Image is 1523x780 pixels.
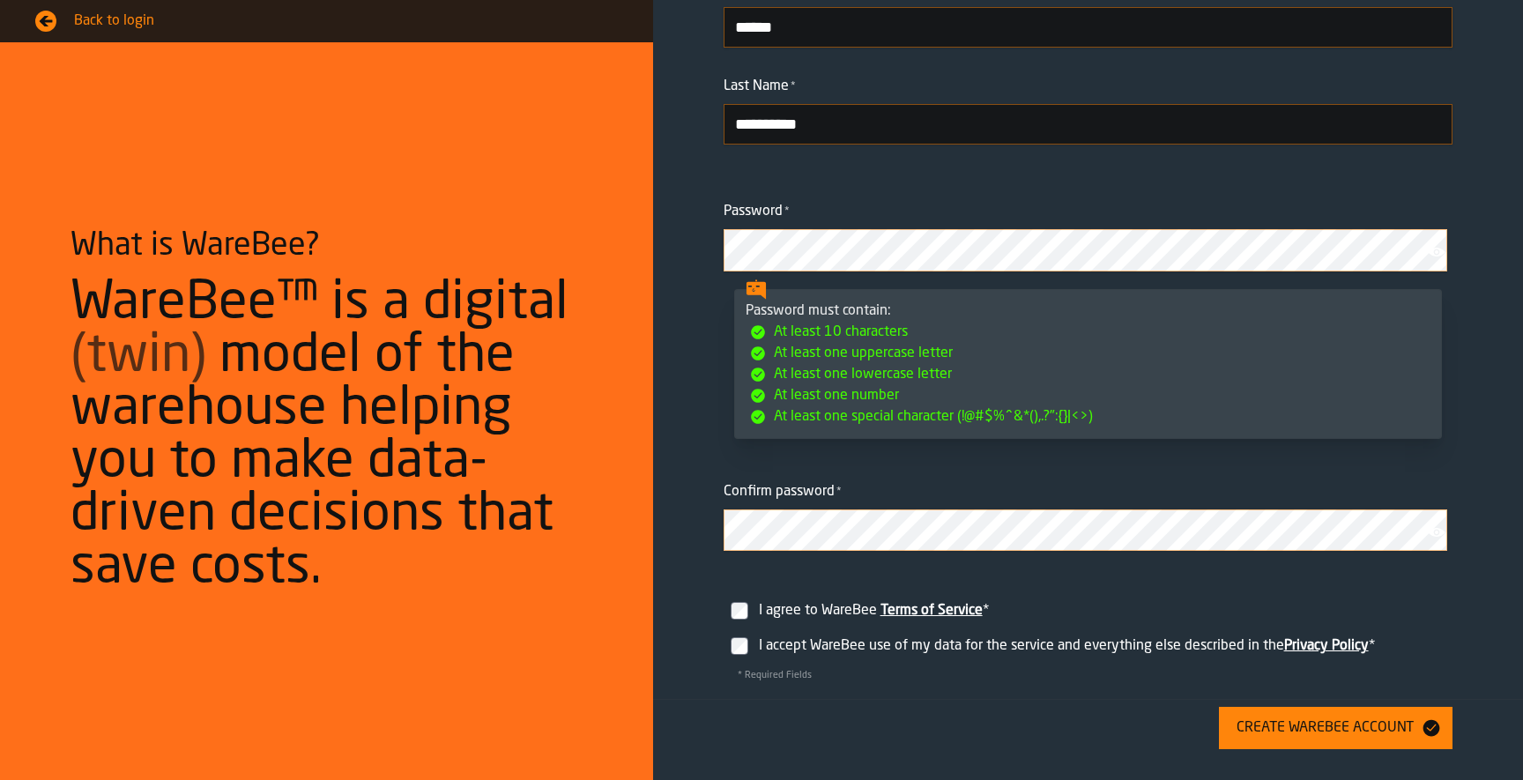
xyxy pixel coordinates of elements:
[71,331,206,383] span: (twin)
[755,632,1449,660] div: InputCheckbox-react-aria4348723120-:r1l:
[724,229,1447,271] input: button-toolbar-Password
[749,406,1430,427] li: At least one special character (!@#$%^&*(),.?":{}|<>)
[724,481,1452,502] div: Confirm password
[731,637,748,655] input: InputCheckbox-label-react-aria4348723120-:r1l:
[759,600,1445,621] div: I agree to WareBee *
[724,76,1452,145] label: button-toolbar-Last Name
[759,635,1445,657] div: I accept WareBee use of my data for the service and everything else described in the *
[1219,707,1452,749] button: button-Create WareBee Account
[749,385,1430,406] li: At least one number
[749,364,1430,385] li: At least one lowercase letter
[1428,243,1449,261] button: button-toolbar-Password
[724,201,1452,222] div: Password
[731,602,748,620] input: InputCheckbox-label-react-aria4348723120-:r1k:
[1428,524,1449,541] button: button-toolbar-Confirm password
[724,104,1452,145] input: button-toolbar-Last Name
[724,509,1447,552] input: button-toolbar-Confirm password
[35,11,618,32] a: Back to login
[784,205,790,218] span: Required
[724,76,1452,97] div: Last Name
[724,481,1452,552] label: button-toolbar-Confirm password
[724,7,1452,48] input: button-toolbar-First Name
[836,486,842,498] span: Required
[724,201,1452,271] label: button-toolbar-Password
[74,11,618,32] span: Back to login
[880,604,983,618] a: Terms of Service
[724,579,1452,628] label: InputCheckbox-label-react-aria4348723120-:r1k:
[746,301,1430,427] div: Password must contain:
[749,322,1430,343] li: At least 10 characters
[749,343,1430,364] li: At least one uppercase letter
[1284,639,1369,653] a: Privacy Policy
[71,278,583,595] div: WareBee™ is a digital model of the warehouse helping you to make data-driven decisions that save ...
[724,628,1452,664] label: InputCheckbox-label-react-aria4348723120-:r1l:
[755,597,1449,625] div: InputCheckbox-react-aria4348723120-:r1k:
[1230,717,1421,739] div: Create WareBee Account
[71,228,320,264] div: What is WareBee?
[791,80,796,93] span: Required
[724,671,826,680] span: * Required Fields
